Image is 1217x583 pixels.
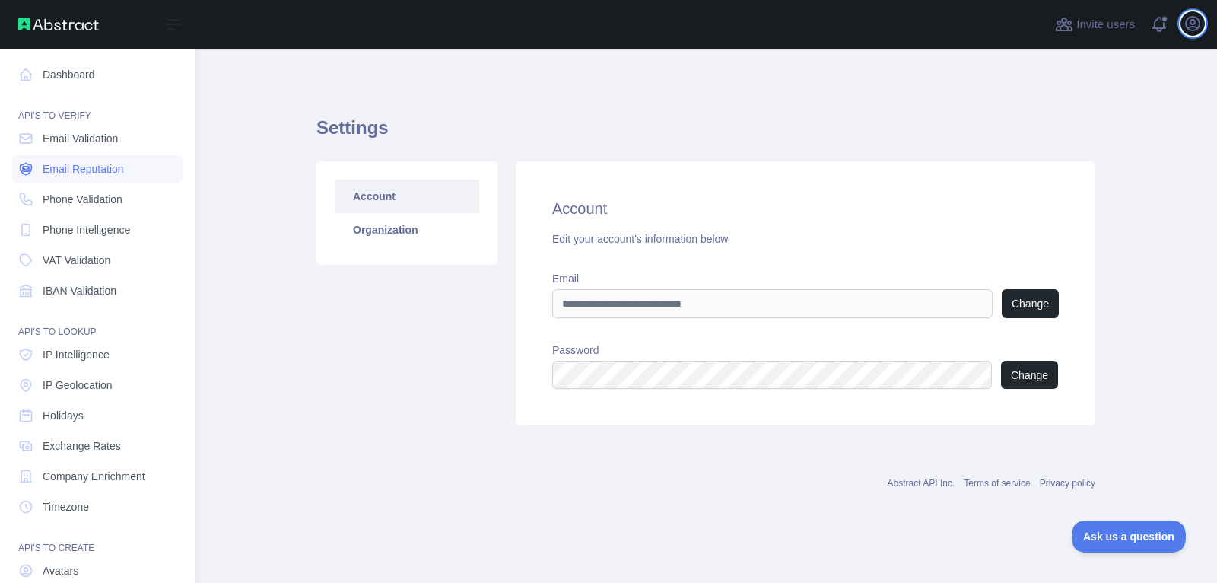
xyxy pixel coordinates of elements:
div: API'S TO VERIFY [12,91,183,122]
div: API'S TO CREATE [12,524,183,554]
h1: Settings [316,116,1095,152]
span: IP Geolocation [43,378,113,393]
a: Dashboard [12,61,183,88]
span: VAT Validation [43,253,110,268]
span: Avatars [43,563,78,578]
a: Timezone [12,493,183,521]
span: IBAN Validation [43,283,116,298]
img: Abstract API [18,18,99,30]
a: Terms of service [964,478,1030,489]
div: API'S TO LOOKUP [12,307,183,338]
label: Password [552,342,1059,358]
label: Email [552,271,1059,286]
a: Privacy policy [1040,478,1095,489]
a: Account [335,180,479,213]
span: Email Reputation [43,161,124,177]
a: Abstract API Inc. [888,478,955,489]
button: Change [1002,289,1059,318]
span: Email Validation [43,131,118,146]
span: Phone Validation [43,192,122,207]
a: VAT Validation [12,247,183,274]
span: Company Enrichment [43,469,145,484]
span: Holidays [43,408,84,423]
a: IP Intelligence [12,341,183,368]
span: Invite users [1076,16,1135,33]
a: Email Validation [12,125,183,152]
div: Edit your account's information below [552,231,1059,247]
span: Timezone [43,499,89,515]
span: IP Intelligence [43,347,110,362]
a: Holidays [12,402,183,429]
span: Exchange Rates [43,438,121,454]
iframe: Toggle Customer Support [1072,521,1187,553]
button: Invite users [1052,12,1138,37]
a: Company Enrichment [12,463,183,490]
a: Phone Intelligence [12,216,183,244]
a: IP Geolocation [12,371,183,399]
a: Phone Validation [12,186,183,213]
h2: Account [552,198,1059,219]
a: Email Reputation [12,155,183,183]
a: IBAN Validation [12,277,183,304]
a: Exchange Rates [12,432,183,460]
span: Phone Intelligence [43,222,130,237]
button: Change [1001,361,1058,389]
a: Organization [335,213,479,247]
